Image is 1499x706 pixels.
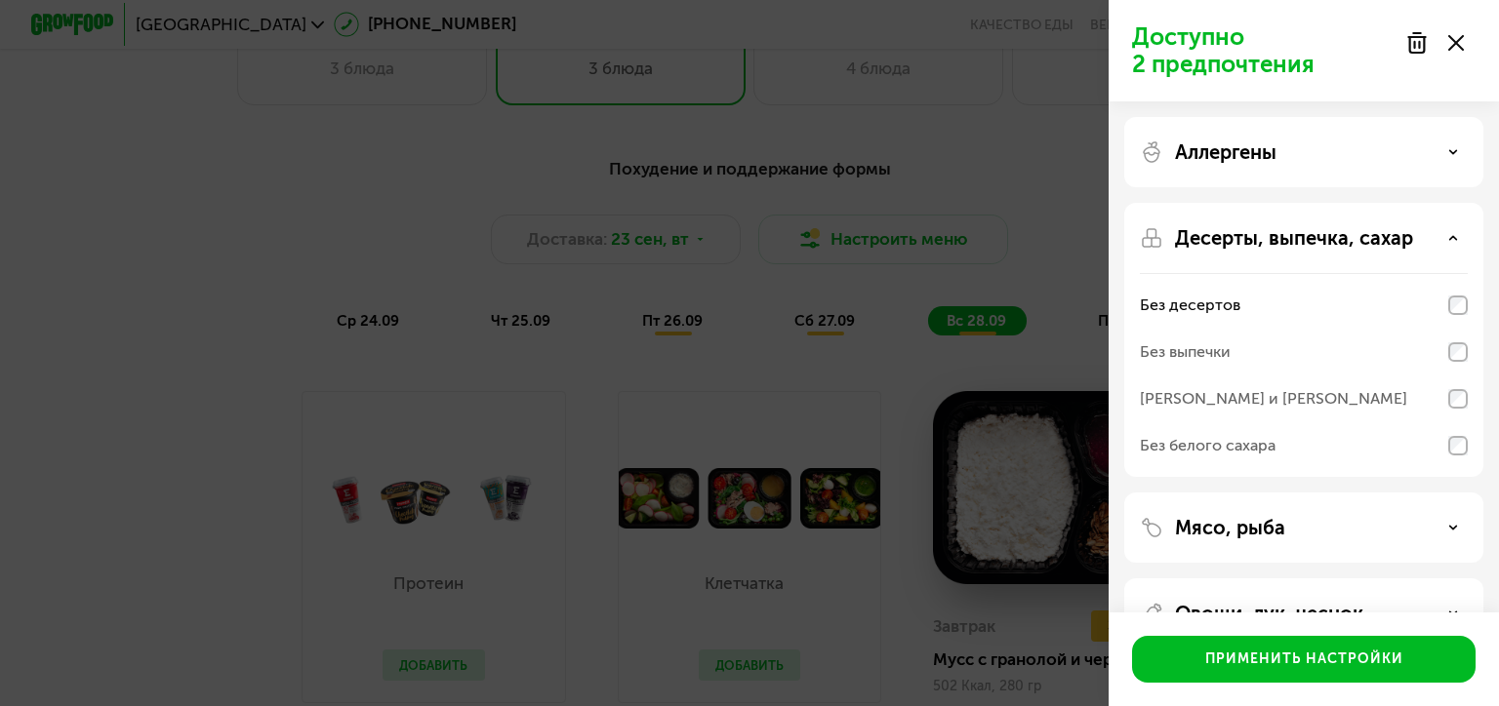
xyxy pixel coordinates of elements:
[1140,294,1240,317] div: Без десертов
[1132,636,1476,683] button: Применить настройки
[1140,340,1231,364] div: Без выпечки
[1140,387,1407,411] div: [PERSON_NAME] и [PERSON_NAME]
[1132,23,1394,78] p: Доступно 2 предпочтения
[1205,649,1403,669] div: Применить настройки
[1140,434,1276,457] div: Без белого сахара
[1175,226,1413,250] p: Десерты, выпечка, сахар
[1175,140,1276,164] p: Аллергены
[1175,602,1363,625] p: Овощи, лук, чеснок
[1175,516,1285,539] p: Мясо, рыба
